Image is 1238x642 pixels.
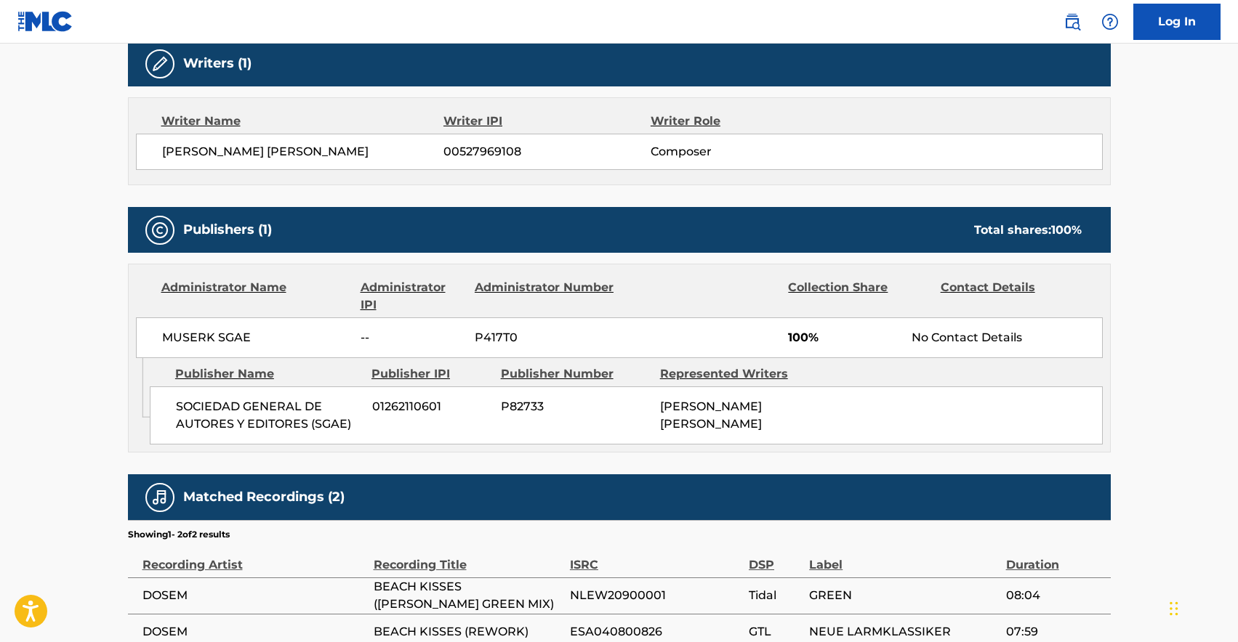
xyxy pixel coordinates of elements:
span: 07:59 [1006,623,1104,641]
div: Administrator Name [161,279,350,314]
span: P417T0 [475,329,616,346]
div: Recording Title [374,541,563,574]
span: ESA040800826 [570,623,741,641]
div: Drag [1170,587,1178,630]
span: 08:04 [1006,587,1104,604]
p: Showing 1 - 2 of 2 results [128,528,230,541]
iframe: Chat Widget [1165,572,1238,642]
div: Help [1096,7,1125,36]
div: Contact Details [941,279,1082,314]
img: help [1101,13,1119,31]
img: Writers [151,55,169,73]
span: GTL [749,623,802,641]
div: Publisher Name [175,365,361,383]
div: Writer Role [651,113,839,130]
span: 01262110601 [372,398,490,415]
img: Matched Recordings [151,489,169,506]
span: -- [361,329,464,346]
div: Label [809,541,998,574]
span: [PERSON_NAME] [PERSON_NAME] [660,399,762,431]
span: Composer [651,143,839,160]
div: Administrator IPI [361,279,464,314]
div: Writer Name [161,113,444,130]
span: DOSEM [142,587,366,604]
span: 100 % [1051,223,1082,237]
a: Log In [1133,4,1221,40]
span: BEACH KISSES ([PERSON_NAME] GREEN MIX) [374,578,563,613]
div: Administrator Number [475,279,616,314]
span: SOCIEDAD GENERAL DE AUTORES Y EDITORES (SGAE) [176,398,361,433]
span: GREEN [809,587,998,604]
span: [PERSON_NAME] [PERSON_NAME] [162,143,444,160]
div: Recording Artist [142,541,366,574]
div: Publisher IPI [371,365,490,383]
span: NEUE LARMKLASSIKER [809,623,998,641]
div: DSP [749,541,802,574]
span: NLEW20900001 [570,587,741,604]
img: Publishers [151,222,169,239]
div: Represented Writers [660,365,808,383]
span: Tidal [749,587,802,604]
div: Collection Share [788,279,929,314]
div: No Contact Details [912,329,1101,346]
div: ISRC [570,541,741,574]
span: 00527969108 [443,143,650,160]
h5: Writers (1) [183,55,252,72]
h5: Matched Recordings (2) [183,489,345,505]
div: Duration [1006,541,1104,574]
span: P82733 [501,398,649,415]
span: BEACH KISSES (REWORK) [374,623,563,641]
span: MUSERK SGAE [162,329,350,346]
img: search [1064,13,1081,31]
h5: Publishers (1) [183,222,272,238]
span: DOSEM [142,623,366,641]
div: Writer IPI [443,113,651,130]
a: Public Search [1058,7,1087,36]
div: Publisher Number [501,365,649,383]
img: MLC Logo [17,11,73,32]
span: 100% [788,329,901,346]
div: Total shares: [974,222,1082,239]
